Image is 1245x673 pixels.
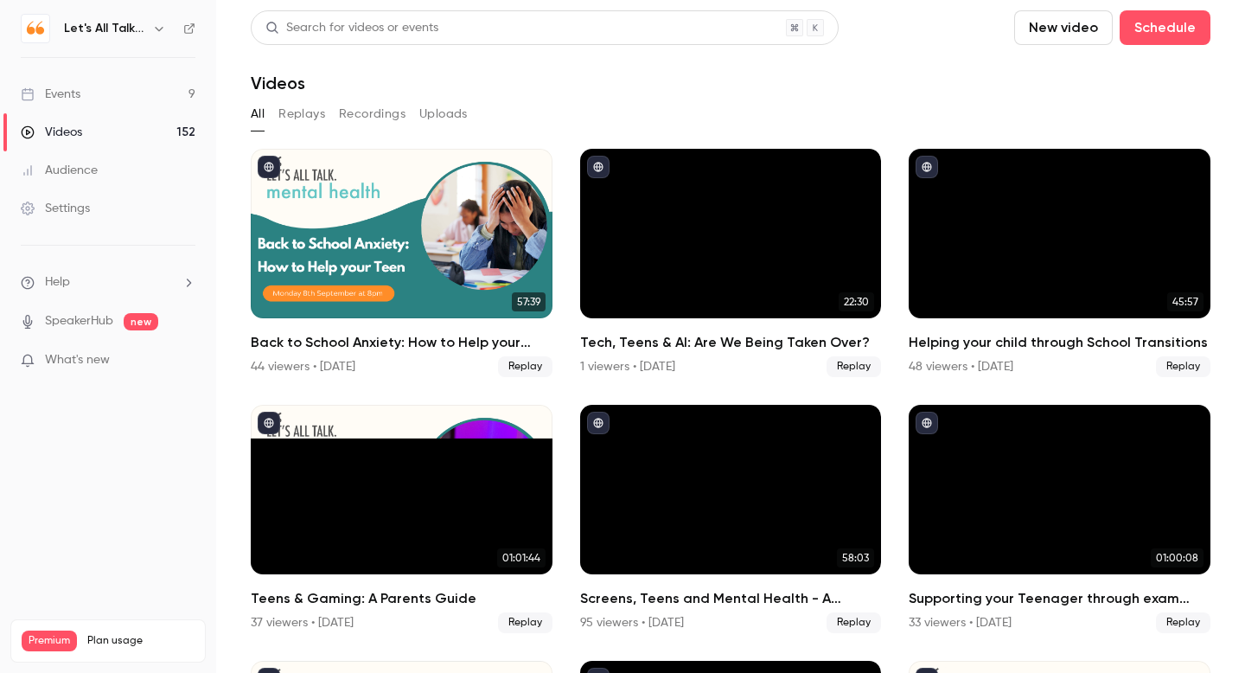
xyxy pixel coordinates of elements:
[64,20,145,37] h6: Let's All Talk Mental Health
[258,412,280,434] button: published
[1156,612,1210,633] span: Replay
[251,405,552,633] li: Teens & Gaming: A Parents Guide
[45,351,110,369] span: What's new
[251,10,1210,663] section: Videos
[909,332,1210,353] h2: Helping your child through School Transitions
[87,634,195,648] span: Plan usage
[124,313,158,330] span: new
[21,273,195,292] li: help-dropdown-opener
[909,614,1012,631] div: 33 viewers • [DATE]
[21,124,82,141] div: Videos
[251,405,552,633] a: 01:01:44Teens & Gaming: A Parents Guide37 viewers • [DATE]Replay
[21,86,80,103] div: Events
[512,292,546,311] span: 57:39
[45,273,70,292] span: Help
[827,612,881,633] span: Replay
[580,332,882,353] h2: Tech, Teens & AI: Are We Being Taken Over?
[580,588,882,609] h2: Screens, Teens and Mental Health - A Parent's guide
[251,614,354,631] div: 37 viewers • [DATE]
[21,200,90,217] div: Settings
[175,353,195,369] iframe: Noticeable Trigger
[580,614,684,631] div: 95 viewers • [DATE]
[258,156,280,178] button: published
[916,412,938,434] button: published
[1120,10,1210,45] button: Schedule
[1167,292,1203,311] span: 45:57
[251,149,552,377] li: Back to School Anxiety: How to Help your Teen
[580,149,882,377] li: Tech, Teens & AI: Are We Being Taken Over?
[839,292,874,311] span: 22:30
[419,100,468,128] button: Uploads
[251,358,355,375] div: 44 viewers • [DATE]
[909,358,1013,375] div: 48 viewers • [DATE]
[580,358,675,375] div: 1 viewers • [DATE]
[837,548,874,567] span: 58:03
[909,149,1210,377] li: Helping your child through School Transitions
[22,631,77,651] span: Premium
[22,15,49,42] img: Let's All Talk Mental Health
[827,356,881,377] span: Replay
[497,548,546,567] span: 01:01:44
[916,156,938,178] button: published
[251,149,552,377] a: 57:39Back to School Anxiety: How to Help your Teen44 viewers • [DATE]Replay
[580,405,882,633] a: 58:03Screens, Teens and Mental Health - A Parent's guide95 viewers • [DATE]Replay
[45,312,113,330] a: SpeakerHub
[1156,356,1210,377] span: Replay
[587,156,610,178] button: published
[251,73,305,93] h1: Videos
[909,405,1210,633] li: Supporting your Teenager through exam results & the transition to University.
[265,19,438,37] div: Search for videos or events
[498,356,552,377] span: Replay
[587,412,610,434] button: published
[909,405,1210,633] a: 01:00:08Supporting your Teenager through exam results & the transition to University.33 viewers •...
[251,332,552,353] h2: Back to School Anxiety: How to Help your Teen
[580,149,882,377] a: 22:30Tech, Teens & AI: Are We Being Taken Over?1 viewers • [DATE]Replay
[251,100,265,128] button: All
[1014,10,1113,45] button: New video
[498,612,552,633] span: Replay
[278,100,325,128] button: Replays
[909,588,1210,609] h2: Supporting your Teenager through exam results & the transition to University.
[251,588,552,609] h2: Teens & Gaming: A Parents Guide
[909,149,1210,377] a: 45:57Helping your child through School Transitions48 viewers • [DATE]Replay
[580,405,882,633] li: Screens, Teens and Mental Health - A Parent's guide
[21,162,98,179] div: Audience
[1151,548,1203,567] span: 01:00:08
[339,100,405,128] button: Recordings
